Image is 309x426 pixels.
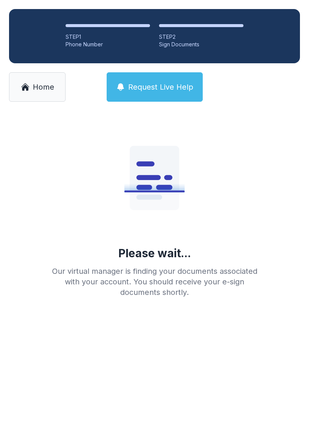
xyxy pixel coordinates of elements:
div: STEP 1 [66,33,150,41]
div: Sign Documents [159,41,243,48]
div: STEP 2 [159,33,243,41]
span: Home [33,82,54,92]
span: Request Live Help [128,82,193,92]
div: Please wait... [118,246,191,260]
div: Our virtual manager is finding your documents associated with your account. You should receive yo... [46,266,263,298]
div: Phone Number [66,41,150,48]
